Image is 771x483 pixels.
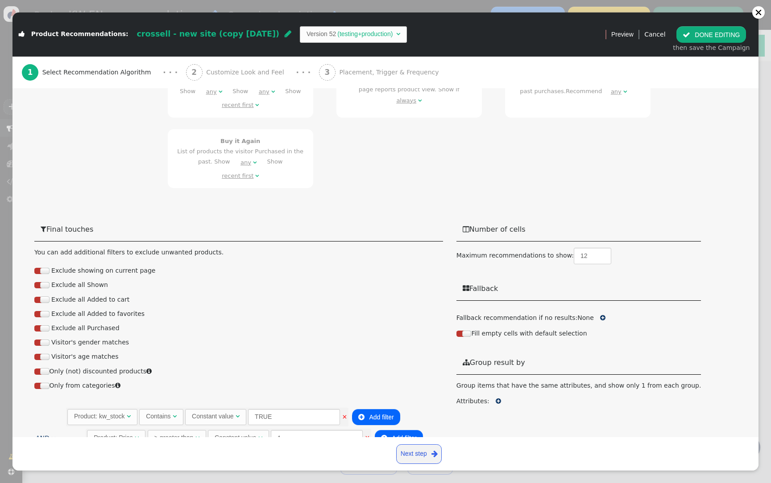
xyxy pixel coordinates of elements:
span: Preview [611,30,634,39]
span: Number of cells [463,225,526,233]
div: Product: kw_stock [74,412,125,421]
div: Maximum recommendations to show: [456,217,701,477]
td: Version 52 [307,29,336,39]
a: Preview [611,26,634,42]
div: any [206,87,217,96]
a: 3 Placement, Trigger & Frequency [319,57,459,88]
span:  [19,31,25,37]
span: Group result by [463,358,525,367]
span:  [418,98,422,103]
div: > greater than [154,433,194,442]
div: None [577,313,594,323]
span: product field [87,434,148,441]
span:  [463,225,469,233]
a: AND  [36,434,55,442]
span: Exclude all Shown [51,281,108,288]
span:  [463,285,469,292]
span: Final touches [41,225,93,233]
span: crossell - new site (copy [DATE]) [137,29,279,38]
b: 1 [28,68,33,77]
label: Only (not) discounted products [34,368,154,375]
div: Contains [146,412,170,421]
span:  [173,413,177,419]
div: List of products the visitor Purchased in the past. Show Show [174,137,307,183]
a:  [600,313,605,323]
a: × [365,434,370,441]
div: Fallback recommendation if no results: [456,307,701,323]
span: User profile field [208,434,365,441]
span: Exclude all Purchased [51,324,120,332]
div: then save the Campaign [673,43,750,53]
div: always [396,96,416,105]
span:  [115,382,120,389]
div: Attributes: [456,397,489,406]
span:  [683,31,690,38]
span:  [285,30,291,38]
div: Constant value [215,433,256,442]
button: Add filter [375,430,423,446]
h4: Buy it Again [174,137,307,146]
button: DONE EDITING [676,26,746,42]
span: Recommend [566,88,635,94]
span: product field [67,413,139,420]
span: Visitor's gender matches [51,339,129,346]
a: × [342,413,348,420]
div: recent first [222,101,253,110]
label: Only from categories [34,382,122,389]
span:  [258,434,262,441]
span: User profile field [185,413,342,420]
p: Group items that have the same attributes, and show only 1 from each group. [456,381,701,390]
span:  [51,435,55,441]
span: Exclude showing on current page [51,267,155,274]
span:  [600,315,605,321]
b: 2 [191,68,197,77]
span: Exclude all Added to cart [51,296,129,303]
span:  [381,434,387,442]
span: Visitor's age matches [51,353,118,360]
span: Customize Look and Feel [206,68,288,77]
span:  [219,89,222,94]
button: Add filter [352,409,400,425]
span:  [396,31,400,37]
span: Exclude all Added to favorites [51,310,145,317]
span:  [146,368,152,374]
td: (testing+production) [336,29,394,39]
div: Constant value [192,412,233,421]
b: 3 [325,68,330,77]
a:  [496,397,501,406]
span:  [271,89,275,94]
span: Product Recommendations: [31,31,128,38]
div: any [259,87,269,96]
span:  [431,448,438,459]
div: You can add additional filters to exclude unwanted products. [34,248,443,257]
span:  [135,434,139,441]
a: Currently ViewingProduct that is shown on current page, if this page reports product view. Show i... [336,58,482,118]
div: Product: Price [94,433,133,442]
span:  [463,359,470,366]
div: any [611,87,622,96]
span:  [253,160,257,165]
span:  [255,102,259,108]
span:  [41,225,46,233]
div: recent first [222,172,253,180]
span:  [623,89,627,94]
a: Next step [396,444,442,464]
a: Cancel [644,31,665,38]
div: · · · [296,66,311,78]
div: · · · [163,66,178,78]
span: Select Recommendation Algorithm [42,68,155,77]
span: AND [36,434,50,442]
label: Fill empty cells with default selection [456,330,587,337]
a: Recently ViewedList of products recently viewed by the user. Show any  Show any  Show recent fi... [168,58,313,118]
a: 2 Customize Look and Feel · · · [186,57,319,88]
span: Placement, Trigger & Frequency [339,68,443,77]
a: Buy it AgainList of products the visitor Purchased in the past. Show any  Show recent first  [168,129,313,188]
span:  [255,173,259,179]
span:  [358,413,365,421]
span:  [236,413,240,419]
span:  [195,434,199,441]
a: Past Orders RecommendationsRecommend products related to the user's past purchases.Recommend any  [505,58,651,118]
div: List of products recently viewed by the user. Show Show Show [174,66,307,112]
span: Fallback [463,284,498,293]
span:  [496,398,501,404]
